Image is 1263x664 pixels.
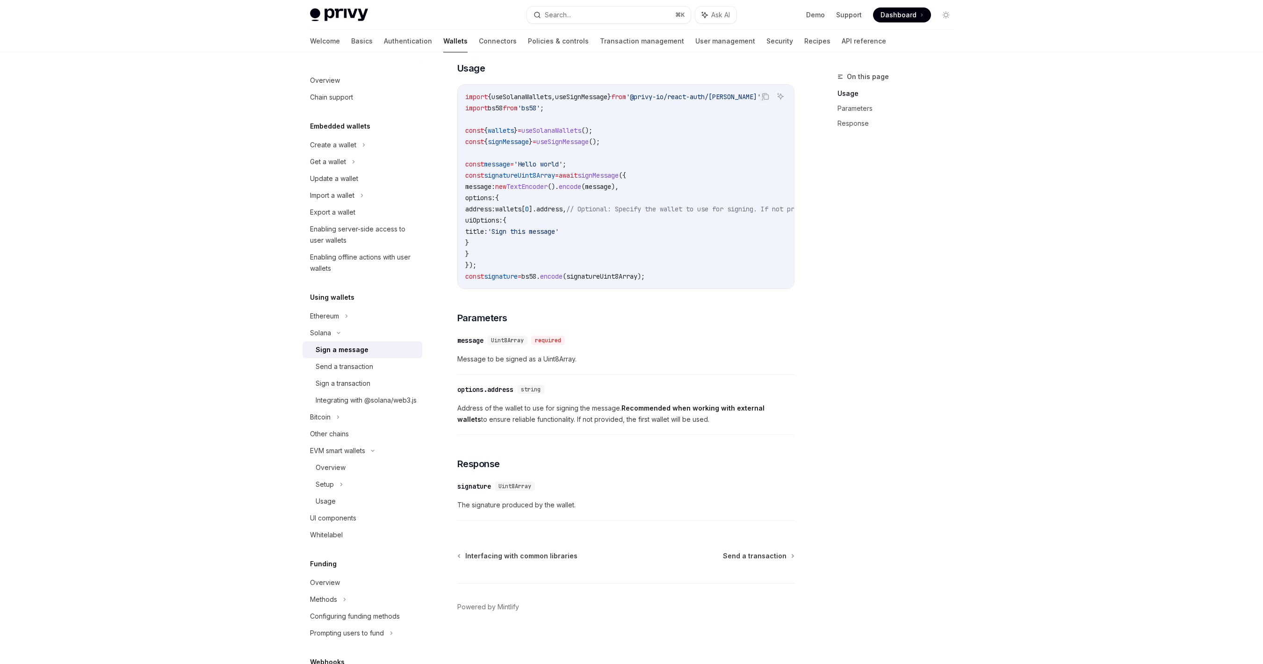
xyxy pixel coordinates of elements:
[521,272,536,281] span: bs58
[563,160,566,168] span: ;
[514,126,518,135] span: }
[529,205,536,213] span: ].
[303,358,422,375] a: Send a transaction
[521,126,581,135] span: useSolanaWallets
[310,611,400,622] div: Configuring funding methods
[566,205,937,213] span: // Optional: Specify the wallet to use for signing. If not provided, the first wallet will be used.
[465,126,484,135] span: const
[465,261,476,269] span: });
[540,104,544,112] span: ;
[465,238,469,247] span: }
[527,7,691,23] button: Search...⌘K
[310,121,370,132] h5: Embedded wallets
[837,116,961,131] a: Response
[310,8,368,22] img: light logo
[465,216,503,224] span: uiOptions:
[316,496,336,507] div: Usage
[774,90,787,102] button: Ask AI
[465,93,488,101] span: import
[711,10,730,20] span: Ask AI
[491,93,551,101] span: useSolanaWallets
[529,137,533,146] span: }
[491,337,524,344] span: Uint8Array
[316,361,373,372] div: Send a transaction
[310,411,331,423] div: Bitcoin
[545,9,571,21] div: Search...
[484,272,518,281] span: signature
[310,428,349,440] div: Other chains
[847,71,889,82] span: On this page
[479,30,517,52] a: Connectors
[316,378,370,389] div: Sign a transaction
[484,126,488,135] span: {
[310,156,346,167] div: Get a wallet
[465,205,495,213] span: address:
[303,459,422,476] a: Overview
[303,170,422,187] a: Update a wallet
[555,171,559,180] span: =
[695,7,736,23] button: Ask AI
[310,310,339,322] div: Ethereum
[607,93,611,101] span: }
[518,104,540,112] span: 'bs58'
[503,216,506,224] span: {
[577,171,619,180] span: signMessage
[536,272,540,281] span: .
[581,182,585,191] span: (
[465,160,484,168] span: const
[310,558,337,570] h5: Funding
[310,445,365,456] div: EVM smart wallets
[303,249,422,277] a: Enabling offline actions with user wallets
[465,182,495,191] span: message:
[510,160,514,168] span: =
[316,462,346,473] div: Overview
[465,250,469,258] span: }
[488,227,559,236] span: 'Sign this message'
[521,386,541,393] span: string
[518,126,521,135] span: =
[310,628,384,639] div: Prompting users to fund
[316,479,334,490] div: Setup
[310,30,340,52] a: Welcome
[457,482,491,491] div: signature
[759,90,772,102] button: Copy the contents from the code block
[495,182,506,191] span: new
[600,30,684,52] a: Transaction management
[310,139,356,151] div: Create a wallet
[303,510,422,527] a: UI components
[303,89,422,106] a: Chain support
[303,221,422,249] a: Enabling server-side access to user wallets
[310,529,343,541] div: Whitelabel
[457,499,794,511] span: The signature produced by the wallet.
[465,104,488,112] span: import
[484,160,510,168] span: message
[563,205,566,213] span: ,
[310,207,355,218] div: Export a wallet
[310,577,340,588] div: Overview
[310,75,340,86] div: Overview
[310,224,417,246] div: Enabling server-side access to user wallets
[310,327,331,339] div: Solana
[457,602,519,612] a: Powered by Mintlify
[495,205,521,213] span: wallets
[566,272,637,281] span: signatureUint8Array
[514,160,563,168] span: 'Hello world'
[303,493,422,510] a: Usage
[619,171,626,180] span: ({
[457,403,794,425] span: Address of the wallet to use for signing the message. to ensure reliable functionality. If not pr...
[536,205,563,213] span: address
[563,272,566,281] span: (
[559,171,577,180] span: await
[316,395,417,406] div: Integrating with @solana/web3.js
[880,10,917,20] span: Dashboard
[457,385,513,394] div: options.address
[488,137,529,146] span: signMessage
[457,336,484,345] div: message
[842,30,886,52] a: API reference
[540,272,563,281] span: encode
[458,551,577,561] a: Interfacing with common libraries
[521,205,525,213] span: [
[316,344,368,355] div: Sign a message
[303,204,422,221] a: Export a wallet
[536,137,589,146] span: useSignMessage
